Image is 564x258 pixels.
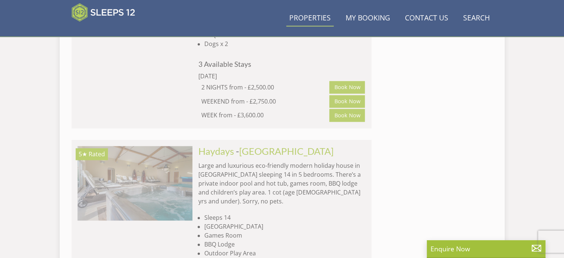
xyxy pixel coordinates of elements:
div: WEEKEND from - £2,750.00 [201,97,330,106]
a: My Booking [343,10,393,27]
li: [GEOGRAPHIC_DATA] [204,222,365,231]
img: Sleeps 12 [72,3,135,22]
span: - [236,146,334,157]
a: Book Now [329,95,365,108]
div: 2 NIGHTS from - £2,500.00 [201,83,330,92]
h4: 3 Available Stays [198,60,365,68]
a: Contact Us [402,10,451,27]
span: Rated [89,150,105,158]
span: Haydays has a 5 star rating under the Quality in Tourism Scheme [79,150,87,158]
a: 5★ Rated [77,146,192,220]
a: Properties [286,10,334,27]
a: Haydays [198,146,234,157]
li: BBQ Lodge [204,240,365,249]
div: WEEK from - £3,600.00 [201,111,330,120]
li: Dogs x 2 [204,39,365,48]
p: Enquire Now [431,244,542,254]
div: [DATE] [198,72,299,81]
li: Sleeps 14 [204,213,365,222]
li: Games Room [204,231,365,240]
img: haydays-holiday-home-devon-sleeps-14-hot-tub-2.original.jpg [77,146,192,220]
a: Search [460,10,493,27]
a: Book Now [329,81,365,94]
a: Book Now [329,109,365,121]
p: Large and luxurious eco-friendly modern holiday house in [GEOGRAPHIC_DATA] sleeping 14 in 5 bedro... [198,161,365,206]
a: [GEOGRAPHIC_DATA] [239,146,334,157]
iframe: Customer reviews powered by Trustpilot [68,26,146,32]
li: Outdoor Play Area [204,249,365,258]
